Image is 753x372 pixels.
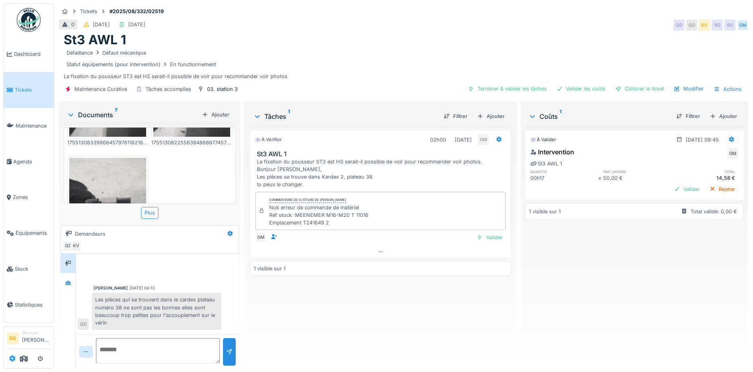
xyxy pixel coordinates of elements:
[14,50,51,58] span: Dashboard
[455,136,472,144] div: [DATE]
[75,230,106,238] div: Demandeurs
[78,319,89,330] div: QD
[4,108,54,144] a: Maintenance
[115,110,117,120] sup: 7
[70,240,82,252] div: KV
[66,61,216,68] div: Statut équipements (pour intervention) En fonctionnement
[16,122,51,130] span: Maintenance
[269,204,368,227] div: Nok erreur de commande de matériel Réf stock :MEENEMER M16-M20 T 11016 Emplacement T241649 2
[478,134,489,145] div: GM
[4,215,54,251] a: Équipements
[269,197,346,203] div: Commentaire de clôture de [PERSON_NAME]
[530,160,562,167] div: St3 AWL 1
[94,285,128,291] div: [PERSON_NAME]
[671,184,703,195] div: Valider
[671,174,738,182] div: 14,58 €
[603,169,671,174] h6: prix unitaire
[80,8,97,15] div: Tickets
[64,48,743,81] div: La fixation du pousseur ST3 est HS serait-il possible de voir pour recommander voir photos
[207,85,238,93] div: 03. station 3
[686,20,697,31] div: QD
[530,136,556,143] div: À valider
[7,333,19,344] li: RG
[67,139,148,146] div: 17551308339868457976118218997106.jpg
[71,21,74,28] div: 0
[690,208,737,215] div: Total validé: 0,00 €
[106,8,167,15] strong: #2025/08/332/02519
[528,112,670,121] div: Coûts
[737,20,748,31] div: GM
[13,193,51,201] span: Zones
[612,83,667,94] div: Clôturer le ticket
[727,148,738,159] div: GM
[4,72,54,108] a: Tickets
[4,144,54,179] a: Agenda
[4,287,54,323] a: Statistiques
[257,158,508,189] div: La fixation du pousseur ST3 est HS serait-il possible de voir pour recommander voir photos. Bonjo...
[440,111,471,122] div: Filtrer
[22,330,51,347] li: [PERSON_NAME]
[4,179,54,215] a: Zones
[671,169,738,174] h6: total
[7,330,51,349] a: RG Manager[PERSON_NAME]
[671,83,707,94] div: Modifier
[15,86,51,94] span: Tickets
[128,21,145,28] div: [DATE]
[66,49,146,57] div: Défaillance Défaut mécanique
[4,36,54,72] a: Dashboard
[603,174,671,182] div: 50,00 €
[710,83,745,95] div: Actions
[15,301,51,309] span: Statistiques
[474,111,508,122] div: Ajouter
[129,285,155,291] div: [DATE] 04:13
[69,158,146,260] img: 3u9iokcrrdy3ui7n1oydkrgd51ix
[15,265,51,273] span: Stock
[530,169,598,174] h6: quantité
[145,85,191,93] div: Tâches accomplies
[74,85,127,93] div: Maintenance Curative
[706,184,738,195] div: Rejeter
[699,20,710,31] div: KV
[553,83,609,94] div: Valider les coûts
[151,139,232,146] div: 17551308225563848688774578355834.jpg
[255,136,282,143] div: À vérifier
[13,158,51,165] span: Agenda
[673,20,685,31] div: QD
[16,229,51,237] span: Équipements
[92,293,221,330] div: Les pièces qui se trouvent dans le cardex plateau numéro 38 ne sont pas les bonnes elles sont bea...
[598,174,603,182] div: ×
[465,83,550,94] div: Terminer & valider les tâches
[530,174,598,182] div: 00h17
[430,136,446,144] div: 02h00
[63,240,74,252] div: QD
[673,111,703,122] div: Filtrer
[529,208,561,215] div: 1 visible sur 1
[473,232,506,243] div: Valider
[4,251,54,287] a: Stock
[199,109,233,120] div: Ajouter
[254,265,286,272] div: 1 visible sur 1
[255,232,266,243] div: GM
[712,20,723,31] div: RG
[64,32,126,47] h1: St3 AWL 1
[93,21,110,28] div: [DATE]
[530,147,574,157] div: Intervention
[559,112,561,121] sup: 1
[141,207,158,218] div: Plus
[706,111,740,122] div: Ajouter
[17,8,41,32] img: Badge_color-CXgf-gQk.svg
[22,330,51,336] div: Manager
[67,110,199,120] div: Documents
[257,150,508,158] h3: St3 AWL 1
[686,136,719,144] div: [DATE] 09:45
[724,20,735,31] div: RG
[253,112,438,121] div: Tâches
[288,112,290,121] sup: 1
